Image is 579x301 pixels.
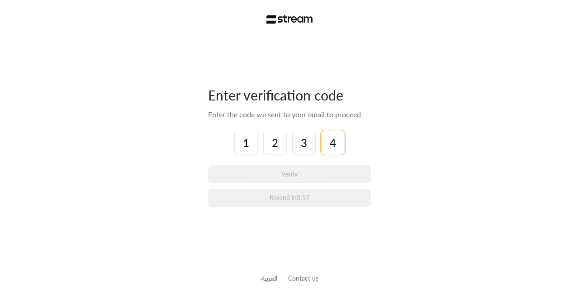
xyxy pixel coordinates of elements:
[288,273,318,283] button: Contact us
[261,270,277,287] a: العربية
[288,274,318,282] a: Contact us
[208,109,371,120] div: Enter the code we sent to your email to proceed
[266,15,313,24] img: Stream Logo
[208,86,371,104] div: Enter verification code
